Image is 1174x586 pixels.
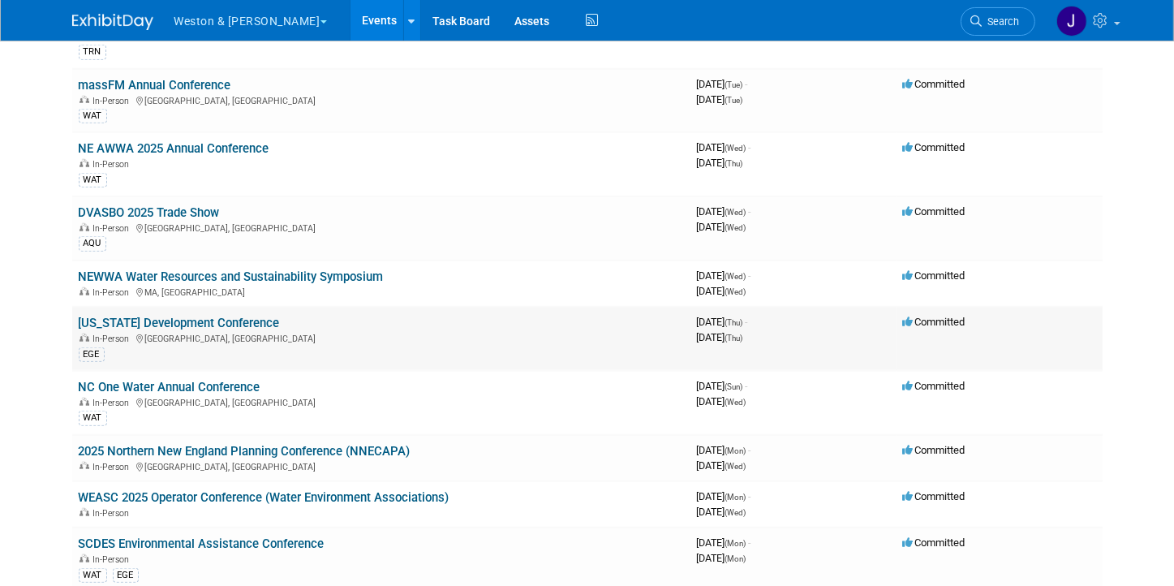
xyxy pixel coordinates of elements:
span: Committed [903,444,965,456]
span: [DATE] [697,459,746,472]
div: [GEOGRAPHIC_DATA], [GEOGRAPHIC_DATA] [79,93,684,106]
span: (Tue) [725,96,743,105]
span: (Tue) [725,80,743,89]
span: (Wed) [725,272,746,281]
span: - [746,316,748,328]
img: In-Person Event [80,554,89,562]
span: [DATE] [697,78,748,90]
div: MA, [GEOGRAPHIC_DATA] [79,285,684,298]
span: In-Person [93,287,135,298]
span: Committed [903,380,965,392]
div: WAT [79,173,107,187]
span: [DATE] [697,269,751,282]
span: [DATE] [697,331,743,343]
div: TRN [79,45,106,59]
span: (Wed) [725,208,746,217]
span: - [749,490,751,502]
img: In-Person Event [80,462,89,470]
span: [DATE] [697,221,746,233]
span: Committed [903,141,965,153]
span: - [746,78,748,90]
span: In-Person [93,96,135,106]
a: NC One Water Annual Conference [79,380,260,394]
span: In-Person [93,334,135,344]
a: Search [961,7,1035,36]
span: [DATE] [697,444,751,456]
span: (Wed) [725,144,746,153]
span: Committed [903,78,965,90]
span: (Wed) [725,508,746,517]
img: In-Person Event [80,159,89,167]
a: SCDES Environmental Assistance Conference [79,536,325,551]
div: [GEOGRAPHIC_DATA], [GEOGRAPHIC_DATA] [79,331,684,344]
img: In-Person Event [80,287,89,295]
a: WEASC 2025 Operator Conference (Water Environment Associations) [79,490,449,505]
span: [DATE] [697,157,743,169]
span: (Wed) [725,398,746,407]
span: Committed [903,490,965,502]
span: In-Person [93,462,135,472]
span: In-Person [93,554,135,565]
span: (Thu) [725,318,743,327]
a: 2025 Northern New England Planning Conference (NNECAPA) [79,444,411,459]
div: [GEOGRAPHIC_DATA], [GEOGRAPHIC_DATA] [79,395,684,408]
span: In-Person [93,159,135,170]
span: - [749,444,751,456]
img: In-Person Event [80,223,89,231]
a: [US_STATE] Development Conference [79,316,280,330]
span: In-Person [93,32,135,42]
span: - [749,269,751,282]
span: [DATE] [697,536,751,549]
span: [DATE] [697,285,746,297]
span: (Mon) [725,539,746,548]
img: In-Person Event [80,508,89,516]
span: [DATE] [697,316,748,328]
span: (Sun) [725,382,743,391]
div: WAT [79,411,107,425]
a: NE AWWA 2025 Annual Conference [79,141,269,156]
a: NEWWA Water Resources and Sustainability Symposium [79,269,384,284]
a: DVASBO 2025 Trade Show [79,205,220,220]
span: (Mon) [725,554,746,563]
span: Committed [903,316,965,328]
span: - [749,205,751,218]
div: EGE [113,568,139,583]
span: [DATE] [697,490,751,502]
img: In-Person Event [80,96,89,104]
span: (Thu) [725,159,743,168]
div: AQU [79,236,106,251]
span: - [749,536,751,549]
span: In-Person [93,398,135,408]
span: - [749,141,751,153]
div: EGE [79,347,105,362]
span: (Mon) [725,446,746,455]
span: In-Person [93,223,135,234]
div: WAT [79,109,107,123]
span: Committed [903,536,965,549]
img: In-Person Event [80,398,89,406]
span: [DATE] [697,141,751,153]
span: - [746,380,748,392]
span: (Wed) [725,287,746,296]
span: In-Person [93,508,135,519]
span: [DATE] [697,552,746,564]
span: [DATE] [697,205,751,218]
div: WAT [79,568,107,583]
span: [DATE] [697,506,746,518]
span: Committed [903,205,965,218]
a: massFM Annual Conference [79,78,231,93]
span: Committed [903,269,965,282]
div: [GEOGRAPHIC_DATA], [GEOGRAPHIC_DATA] [79,221,684,234]
span: (Mon) [725,493,746,502]
span: (Wed) [725,462,746,471]
div: [GEOGRAPHIC_DATA], [GEOGRAPHIC_DATA] [79,459,684,472]
img: In-Person Event [80,334,89,342]
span: [DATE] [697,380,748,392]
img: ExhibitDay [72,14,153,30]
span: [DATE] [697,395,746,407]
span: [DATE] [697,93,743,106]
span: Search [983,15,1020,28]
img: Janet Ruggles-Power [1056,6,1087,37]
span: (Thu) [725,334,743,343]
span: (Wed) [725,223,746,232]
